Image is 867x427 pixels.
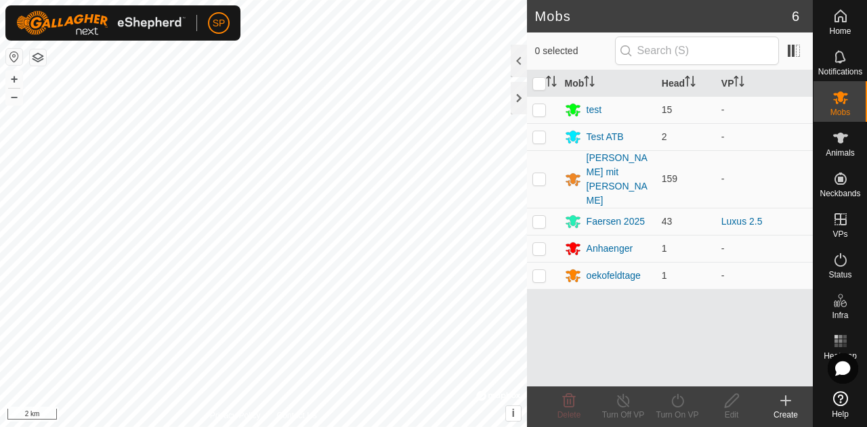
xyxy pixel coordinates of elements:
[685,78,696,89] p-sorticon: Activate to sort
[662,104,673,115] span: 15
[820,189,860,198] span: Neckbands
[662,216,673,227] span: 43
[716,70,813,97] th: VP
[662,243,667,254] span: 1
[6,89,22,105] button: –
[818,68,862,76] span: Notifications
[506,406,521,421] button: i
[830,108,850,116] span: Mobs
[213,16,226,30] span: SP
[587,130,624,144] div: Test ATB
[828,271,851,279] span: Status
[511,407,514,419] span: i
[721,216,763,227] a: Luxus 2.5
[829,27,851,35] span: Home
[546,78,557,89] p-sorticon: Activate to sort
[210,409,261,422] a: Privacy Policy
[716,123,813,150] td: -
[587,215,645,229] div: Faersen 2025
[615,37,779,65] input: Search (S)
[584,78,595,89] p-sorticon: Activate to sort
[587,151,651,208] div: [PERSON_NAME] mit [PERSON_NAME]
[704,409,759,421] div: Edit
[650,409,704,421] div: Turn On VP
[587,242,633,256] div: Anhaenger
[557,410,581,420] span: Delete
[832,230,847,238] span: VPs
[6,71,22,87] button: +
[16,11,186,35] img: Gallagher Logo
[276,409,316,422] a: Contact Us
[535,8,792,24] h2: Mobs
[759,409,813,421] div: Create
[662,270,667,281] span: 1
[662,131,667,142] span: 2
[792,6,799,26] span: 6
[716,96,813,123] td: -
[30,49,46,66] button: Map Layers
[662,173,677,184] span: 159
[734,78,744,89] p-sorticon: Activate to sort
[587,269,641,283] div: oekofeldtage
[587,103,602,117] div: test
[716,262,813,289] td: -
[813,386,867,424] a: Help
[596,409,650,421] div: Turn Off VP
[656,70,716,97] th: Head
[824,352,857,360] span: Heatmap
[832,311,848,319] span: Infra
[716,235,813,262] td: -
[535,44,615,58] span: 0 selected
[826,149,855,157] span: Animals
[716,150,813,208] td: -
[832,410,849,418] span: Help
[6,49,22,65] button: Reset Map
[559,70,656,97] th: Mob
